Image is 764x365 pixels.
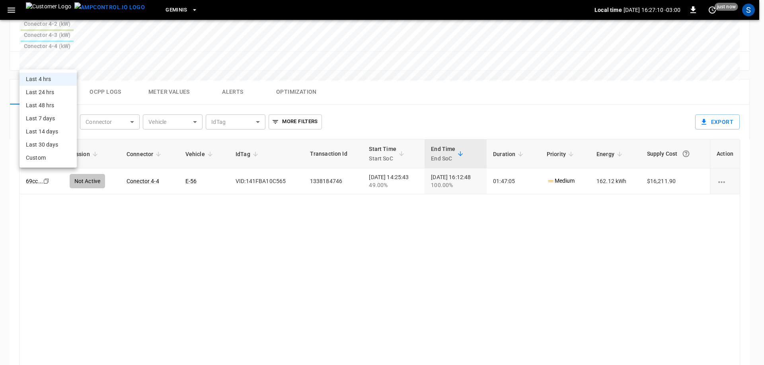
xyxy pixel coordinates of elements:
li: Last 14 days [19,125,77,138]
li: Last 4 hrs [19,73,77,86]
li: Custom [19,151,77,164]
li: Last 24 hrs [19,86,77,99]
li: Last 30 days [19,138,77,151]
li: Last 48 hrs [19,99,77,112]
li: Last 7 days [19,112,77,125]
